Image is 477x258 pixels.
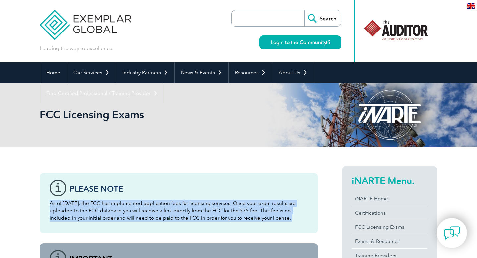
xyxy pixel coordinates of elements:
input: Search [304,10,341,26]
a: Certifications [352,206,427,220]
h2: FCC Licensing Exams [40,109,318,120]
a: Exams & Resources [352,234,427,248]
a: iNARTE Home [352,192,427,206]
a: Home [40,62,67,83]
a: FCC Licensing Exams [352,220,427,234]
a: Our Services [67,62,116,83]
a: Resources [229,62,272,83]
p: As of [DATE], the FCC has implemented application fees for licensing services. Once your exam res... [50,200,308,222]
h2: iNARTE Menu. [352,175,427,186]
a: News & Events [175,62,228,83]
a: About Us [272,62,314,83]
a: Industry Partners [116,62,174,83]
img: contact-chat.png [444,225,460,241]
img: open_square.png [326,40,330,44]
p: Leading the way to excellence [40,45,112,52]
img: en [467,3,475,9]
a: Find Certified Professional / Training Provider [40,83,164,103]
h3: Please note [70,185,308,193]
a: Login to the Community [259,35,341,49]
